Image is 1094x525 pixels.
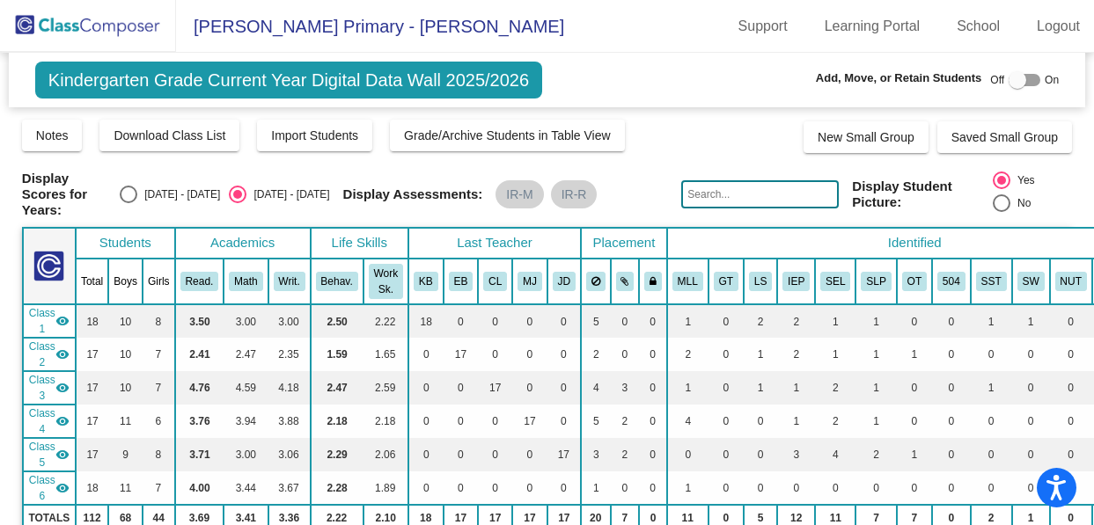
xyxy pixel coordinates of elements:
[855,438,896,471] td: 2
[932,259,971,304] th: 504 Plan
[855,405,896,438] td: 1
[35,62,542,98] span: Kindergarten Grade Current Year Digital Data Wall 2025/2026
[478,338,512,371] td: 0
[55,481,70,495] mat-icon: visibility
[390,120,625,151] button: Grade/Archive Students in Table View
[108,405,143,438] td: 11
[175,371,224,405] td: 4.76
[667,338,709,371] td: 2
[1010,195,1031,211] div: No
[108,471,143,505] td: 11
[22,171,106,218] span: Display Scores for Years:
[444,338,479,371] td: 17
[1012,304,1050,338] td: 1
[611,405,640,438] td: 2
[804,121,929,153] button: New Small Group
[897,438,932,471] td: 1
[861,272,891,291] button: SLP
[311,371,363,405] td: 2.47
[404,128,611,142] span: Grade/Archive Students in Table View
[639,438,667,471] td: 0
[512,438,547,471] td: 0
[1012,471,1050,505] td: 0
[36,128,69,142] span: Notes
[820,272,850,291] button: SEL
[897,338,932,371] td: 1
[108,338,143,371] td: 10
[611,259,640,304] th: Keep with students
[29,305,55,337] span: Class 1
[1012,405,1050,438] td: 0
[246,186,329,202] div: [DATE] - [DATE]
[971,405,1012,438] td: 0
[667,405,709,438] td: 4
[408,338,444,371] td: 0
[143,338,175,371] td: 7
[816,69,982,87] span: Add, Move, or Retain Students
[55,448,70,462] mat-icon: visibility
[29,439,55,470] span: Class 5
[547,371,581,405] td: 0
[1010,172,1035,188] div: Yes
[852,179,988,210] span: Display Student Picture:
[363,304,408,338] td: 2.22
[611,438,640,471] td: 2
[553,272,576,291] button: JD
[55,314,70,328] mat-icon: visibility
[581,405,611,438] td: 5
[547,259,581,304] th: Jaime Dore
[268,438,311,471] td: 3.06
[1012,371,1050,405] td: 0
[581,471,611,505] td: 1
[55,414,70,428] mat-icon: visibility
[316,272,358,291] button: Behav.
[971,259,1012,304] th: SST Referral
[22,120,83,151] button: Notes
[23,371,76,405] td: Carly Lapinsky - Carly Lapinsky
[99,120,239,151] button: Download Class List
[268,338,311,371] td: 2.35
[581,338,611,371] td: 2
[714,272,738,291] button: GT
[29,339,55,370] span: Class 2
[76,338,108,371] td: 17
[777,259,815,304] th: Reading-Writing-Math IEP
[990,72,1004,88] span: Off
[23,471,76,505] td: No teacher - No Class Name
[855,304,896,338] td: 1
[137,186,220,202] div: [DATE] - [DATE]
[611,471,640,505] td: 0
[581,371,611,405] td: 4
[724,12,802,40] a: Support
[818,130,914,144] span: New Small Group
[547,304,581,338] td: 0
[408,259,444,304] th: Kim Baker
[639,338,667,371] td: 0
[855,259,896,304] th: Speech IEP
[29,372,55,404] span: Class 3
[744,259,777,304] th: Life Skills
[224,304,268,338] td: 3.00
[744,338,777,371] td: 1
[639,471,667,505] td: 0
[224,338,268,371] td: 2.47
[271,128,358,142] span: Import Students
[76,259,108,304] th: Total
[175,338,224,371] td: 2.41
[76,304,108,338] td: 18
[581,228,667,259] th: Placement
[483,272,507,291] button: CL
[551,180,598,208] mat-chip: IR-R
[311,338,363,371] td: 1.59
[897,371,932,405] td: 0
[855,471,896,505] td: 0
[1050,304,1092,338] td: 0
[478,405,512,438] td: 0
[667,304,709,338] td: 1
[667,371,709,405] td: 1
[23,405,76,438] td: Mark Johnson - Johnson
[274,272,305,291] button: Writ.
[175,405,224,438] td: 3.76
[932,371,971,405] td: 0
[815,338,855,371] td: 1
